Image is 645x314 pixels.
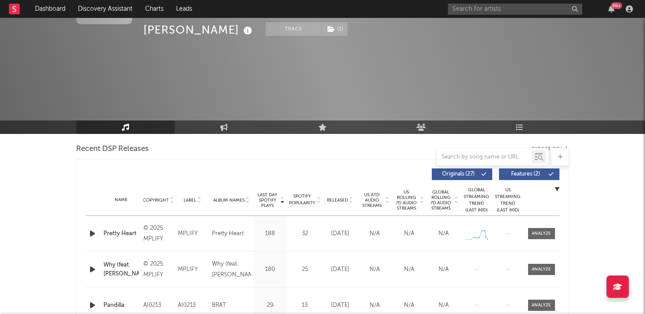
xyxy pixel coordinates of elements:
span: US ATD Audio Streams [360,192,384,208]
div: 188 [256,229,285,238]
button: Originals(27) [432,168,492,180]
span: Album Names [213,198,245,203]
div: AI0213 [143,300,173,311]
div: [DATE] [325,229,355,238]
input: Search by song name or URL [437,154,532,161]
div: MPLIFY [178,264,207,275]
div: N/A [429,301,459,310]
div: 29 [256,301,285,310]
div: 25 [289,265,321,274]
span: Copyright [143,198,169,203]
span: Global Rolling 7D Audio Streams [429,189,453,211]
div: 32 [289,229,321,238]
a: Why (feat. [PERSON_NAME]) [103,261,139,278]
div: © 2025 MPLIFY [143,259,173,280]
div: N/A [394,265,424,274]
div: Global Streaming Trend (Last 60D) [463,187,490,214]
a: Pandilla [103,301,139,310]
div: N/A [429,229,459,238]
div: [DATE] [325,301,355,310]
div: 99 + [611,2,622,9]
span: Spotify Popularity [289,193,315,206]
a: Pretty Heart [103,229,139,238]
div: [PERSON_NAME] [143,22,254,37]
div: N/A [360,265,390,274]
div: 180 [256,265,285,274]
span: Label [184,198,196,203]
div: N/A [360,301,390,310]
div: [DATE] [325,265,355,274]
div: N/A [394,301,424,310]
div: Name [103,197,139,203]
div: Why (feat. [PERSON_NAME]) [212,259,251,280]
div: BRAT [212,300,226,311]
input: Search for artists [448,4,582,15]
span: Recent DSP Releases [76,144,149,155]
div: MPLIFY [178,228,207,239]
span: Features ( 2 ) [505,172,546,177]
div: AI0213 [178,300,207,311]
span: Last Day Spotify Plays [256,192,279,208]
div: 13 [289,301,321,310]
button: Track [266,22,322,36]
span: Released [327,198,348,203]
div: US Streaming Trend (Last 60D) [494,187,521,214]
button: Features(2) [499,168,559,180]
div: N/A [394,229,424,238]
div: N/A [360,229,390,238]
button: Export CSV [532,146,569,152]
span: US Rolling 7D Audio Streams [394,189,419,211]
div: N/A [429,265,459,274]
div: Pretty Heart [212,228,244,239]
button: 99+ [608,5,615,13]
div: © 2025 MPLIFY [143,223,173,245]
button: (1) [322,22,348,36]
span: ( 1 ) [322,22,348,36]
span: Originals ( 27 ) [438,172,479,177]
